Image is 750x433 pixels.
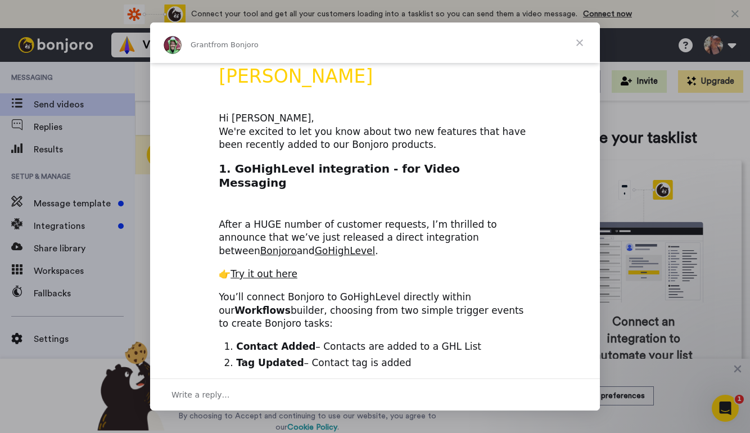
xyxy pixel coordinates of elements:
a: Try it out here [231,268,297,279]
li: – Contact tag is added [236,357,531,370]
h2: 1. GoHighLevel integration - for Video Messaging [219,161,531,196]
div: Open conversation and reply [150,378,600,411]
b: Tag Updated [236,357,304,368]
b: Workflows [234,305,291,316]
div: After a HUGE number of customer requests, I’m thrilled to announce that we’ve just released a dir... [219,205,531,258]
b: Contact Added [236,341,315,352]
span: Close [559,22,600,63]
span: Grant [191,40,211,49]
h1: 2 New Features for [PERSON_NAME] [219,42,531,95]
a: GoHighLevel [315,245,376,256]
span: from Bonjoro [211,40,259,49]
div: 👉 [219,268,531,281]
div: Hi [PERSON_NAME], We're excited to let you know about two new features that have been recently ad... [219,112,531,152]
img: Profile image for Grant [164,36,182,54]
a: Bonjoro [260,245,297,256]
li: – Contacts are added to a GHL List [236,340,531,354]
span: Write a reply… [171,387,230,402]
div: You’ll connect Bonjoro to GoHighLevel directly within our builder, choosing from two simple trigg... [219,291,531,331]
